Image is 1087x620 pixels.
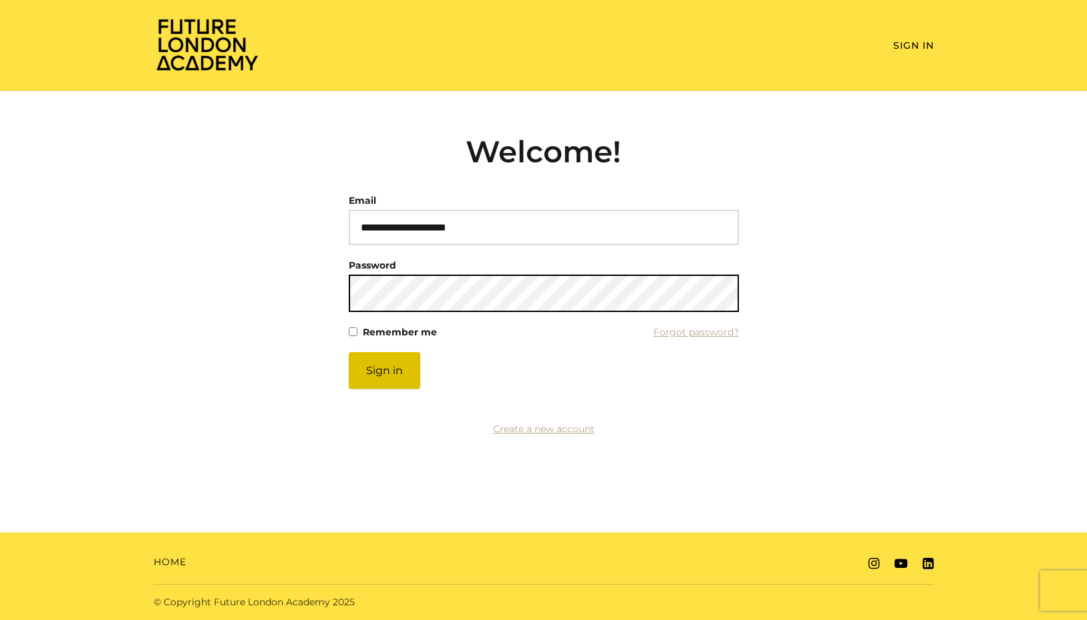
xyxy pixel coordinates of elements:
[349,352,420,389] button: Sign in
[363,323,437,341] label: Remember me
[154,17,261,71] img: Home Page
[154,555,186,569] a: Home
[493,423,595,435] a: Create a new account
[143,595,544,609] div: © Copyright Future London Academy 2025
[349,134,739,170] h2: Welcome!
[349,256,396,275] label: Password
[653,323,739,341] a: Forgot password?
[349,191,376,210] label: Email
[893,39,934,51] a: Sign In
